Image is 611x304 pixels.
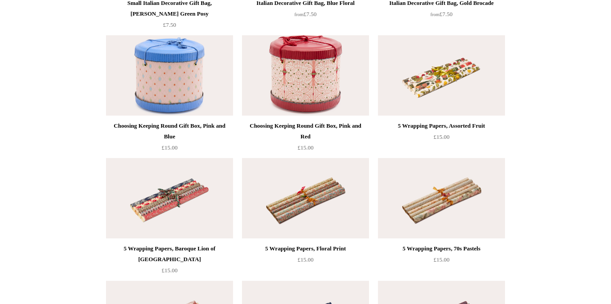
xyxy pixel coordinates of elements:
[430,12,439,17] span: from
[106,158,233,238] img: 5 Wrapping Papers, Baroque Lion of Venice
[378,158,505,238] img: 5 Wrapping Papers, 70s Pastels
[242,35,369,116] img: Choosing Keeping Round Gift Box, Pink and Red
[108,243,231,265] div: 5 Wrapping Papers, Baroque Lion of [GEOGRAPHIC_DATA]
[378,243,505,280] a: 5 Wrapping Papers, 70s Pastels £15.00
[378,35,505,116] img: 5 Wrapping Papers, Assorted Fruit
[378,158,505,238] a: 5 Wrapping Papers, 70s Pastels 5 Wrapping Papers, 70s Pastels
[242,158,369,238] img: 5 Wrapping Papers, Floral Print
[297,144,314,151] span: £15.00
[380,243,503,254] div: 5 Wrapping Papers, 70s Pastels
[242,121,369,157] a: Choosing Keeping Round Gift Box, Pink and Red £15.00
[433,133,450,140] span: £15.00
[297,256,314,263] span: £15.00
[244,243,367,254] div: 5 Wrapping Papers, Floral Print
[242,243,369,280] a: 5 Wrapping Papers, Floral Print £15.00
[106,243,233,280] a: 5 Wrapping Papers, Baroque Lion of [GEOGRAPHIC_DATA] £15.00
[161,267,178,274] span: £15.00
[430,11,452,17] span: £7.50
[294,11,316,17] span: £7.50
[378,121,505,157] a: 5 Wrapping Papers, Assorted Fruit £15.00
[380,121,503,131] div: 5 Wrapping Papers, Assorted Fruit
[161,144,178,151] span: £15.00
[163,21,176,28] span: £7.50
[106,121,233,157] a: Choosing Keeping Round Gift Box, Pink and Blue £15.00
[244,121,367,142] div: Choosing Keeping Round Gift Box, Pink and Red
[242,35,369,116] a: Choosing Keeping Round Gift Box, Pink and Red Choosing Keeping Round Gift Box, Pink and Red
[106,35,233,116] img: Choosing Keeping Round Gift Box, Pink and Blue
[242,158,369,238] a: 5 Wrapping Papers, Floral Print 5 Wrapping Papers, Floral Print
[378,35,505,116] a: 5 Wrapping Papers, Assorted Fruit 5 Wrapping Papers, Assorted Fruit
[106,158,233,238] a: 5 Wrapping Papers, Baroque Lion of Venice 5 Wrapping Papers, Baroque Lion of Venice
[108,121,231,142] div: Choosing Keeping Round Gift Box, Pink and Blue
[294,12,303,17] span: from
[433,256,450,263] span: £15.00
[106,35,233,116] a: Choosing Keeping Round Gift Box, Pink and Blue Choosing Keeping Round Gift Box, Pink and Blue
